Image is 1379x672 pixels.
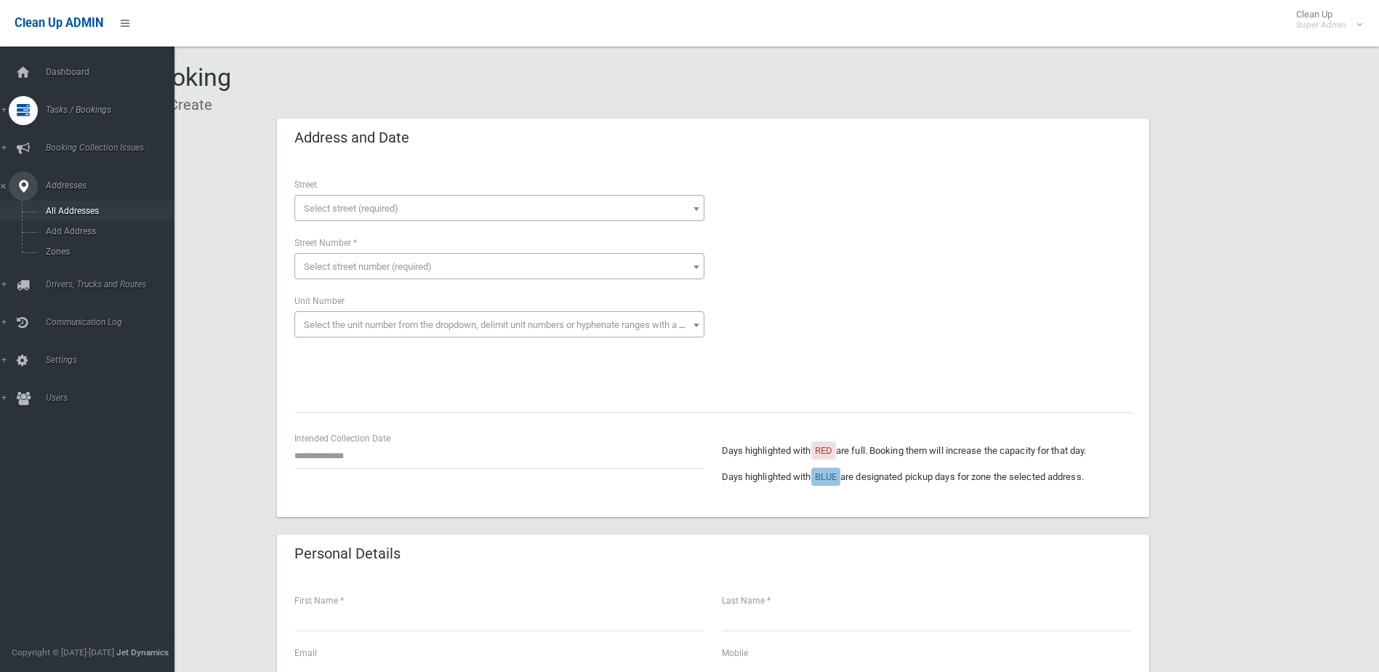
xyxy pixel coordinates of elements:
span: Settings [41,355,185,365]
span: Select street (required) [304,203,398,214]
span: Dashboard [41,67,185,77]
span: Select street number (required) [304,261,432,272]
small: Super Admin [1296,20,1346,31]
span: Tasks / Bookings [41,105,185,115]
span: Clean Up [1289,9,1361,31]
span: Drivers, Trucks and Routes [41,279,185,289]
p: Days highlighted with are full. Booking them will increase the capacity for that day. [722,442,1132,460]
header: Personal Details [277,540,418,568]
span: Booking Collection Issues [41,143,185,153]
span: Copyright © [DATE]-[DATE] [12,647,114,657]
span: Zones [41,247,173,257]
span: Communication Log [41,317,185,327]
span: Clean Up ADMIN [15,16,103,30]
strong: Jet Dynamics [116,647,169,657]
p: Days highlighted with are designated pickup days for zone the selected address. [722,468,1132,486]
span: RED [815,445,832,456]
li: Create [158,92,212,119]
span: All Addresses [41,206,173,216]
span: BLUE [815,471,837,482]
header: Address and Date [277,124,427,152]
span: Select the unit number from the dropdown, delimit unit numbers or hyphenate ranges with a comma [304,319,710,330]
span: Users [41,393,185,403]
span: Add Address [41,226,173,236]
span: Addresses [41,180,185,191]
